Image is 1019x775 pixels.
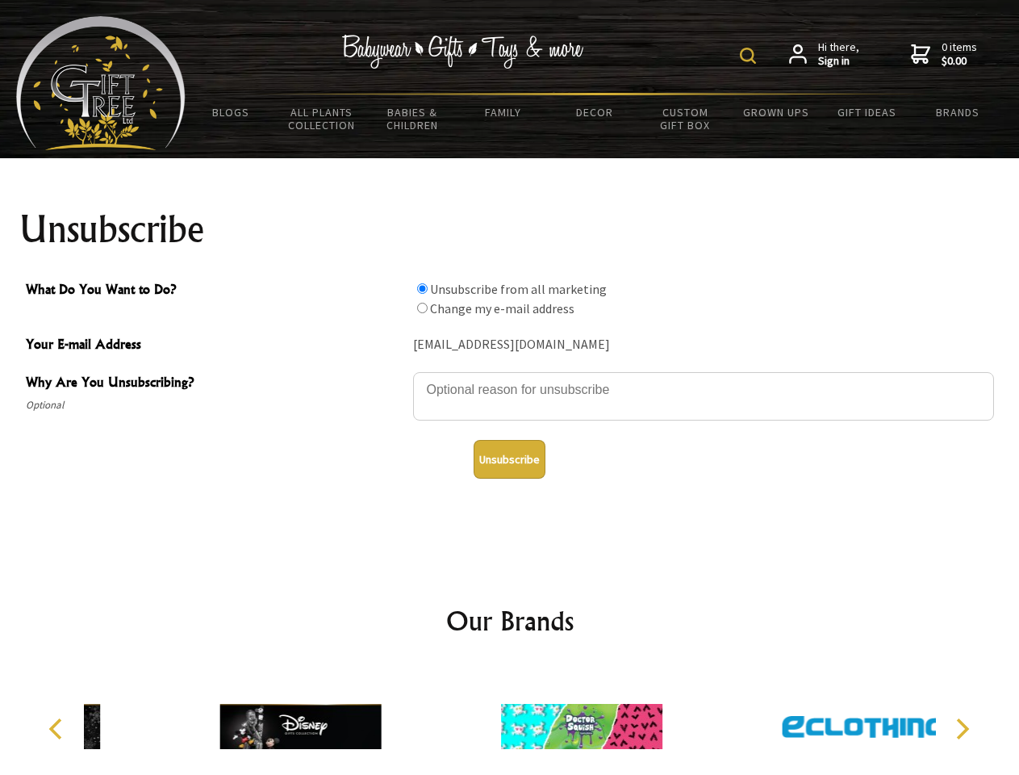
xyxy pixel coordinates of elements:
span: What Do You Want to Do? [26,279,405,303]
a: BLOGS [186,95,277,129]
a: All Plants Collection [277,95,368,142]
button: Unsubscribe [474,440,545,479]
a: Babies & Children [367,95,458,142]
span: Hi there, [818,40,859,69]
span: 0 items [942,40,977,69]
h1: Unsubscribe [19,210,1000,249]
label: Unsubscribe from all marketing [430,281,607,297]
button: Previous [40,711,76,747]
label: Change my e-mail address [430,300,574,316]
img: product search [740,48,756,64]
img: Babywear - Gifts - Toys & more [342,35,584,69]
a: Custom Gift Box [640,95,731,142]
a: Grown Ups [730,95,821,129]
img: Babyware - Gifts - Toys and more... [16,16,186,150]
a: Hi there,Sign in [789,40,859,69]
a: 0 items$0.00 [911,40,977,69]
span: Optional [26,396,405,415]
button: Next [944,711,979,747]
a: Brands [913,95,1004,129]
span: Why Are You Unsubscribing? [26,372,405,396]
a: Gift Ideas [821,95,913,129]
span: Your E-mail Address [26,334,405,358]
input: What Do You Want to Do? [417,303,428,313]
div: [EMAIL_ADDRESS][DOMAIN_NAME] [413,333,994,358]
h2: Our Brands [32,601,988,640]
a: Decor [549,95,640,129]
strong: Sign in [818,54,859,69]
textarea: Why Are You Unsubscribing? [413,372,994,421]
strong: $0.00 [942,54,977,69]
input: What Do You Want to Do? [417,283,428,294]
a: Family [458,95,549,129]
